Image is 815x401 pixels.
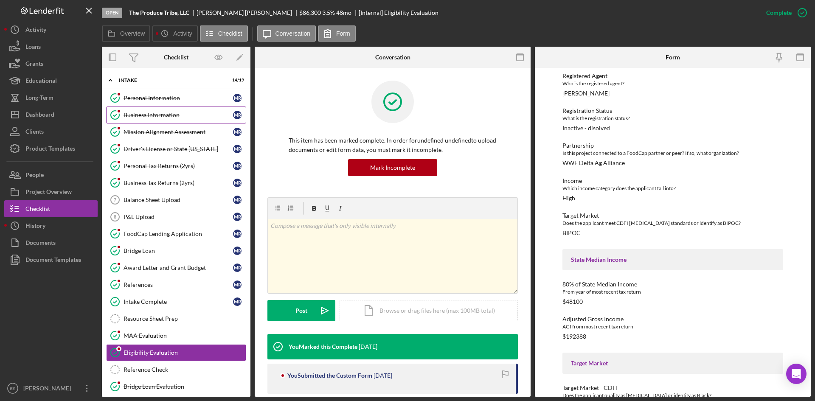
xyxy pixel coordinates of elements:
div: $48100 [562,298,583,305]
div: 14 / 19 [229,78,244,83]
div: M R [233,145,242,153]
div: Intake [119,78,223,83]
button: Form [318,25,356,42]
div: Clients [25,123,44,142]
button: Product Templates [4,140,98,157]
time: 2025-09-17 13:42 [359,343,377,350]
label: Checklist [218,30,242,37]
div: Open Intercom Messenger [786,364,807,384]
div: P&L Upload [124,213,233,220]
div: Activity [25,21,46,40]
div: Checklist [164,54,188,61]
tspan: 8 [114,214,116,219]
div: Checklist [25,200,50,219]
a: 8P&L UploadMR [106,208,246,225]
div: M R [233,128,242,136]
button: Document Templates [4,251,98,268]
div: People [25,166,44,185]
p: This item has been marked complete. In order for undefined undefined to upload documents or edit ... [289,136,497,155]
div: Adjusted Gross Income [562,316,783,322]
div: Complete [766,4,792,21]
div: M R [233,111,242,119]
a: Driver's License or State [US_STATE]MR [106,140,246,157]
div: Inactive - disolved [562,125,610,132]
button: Checklist [200,25,248,42]
div: Award Letter and Grant Budget [124,264,233,271]
div: Document Templates [25,251,81,270]
div: Form [666,54,680,61]
a: History [4,217,98,234]
a: MAA Evaluation [106,327,246,344]
a: Intake CompleteMR [106,293,246,310]
div: Registered Agent [562,73,783,79]
button: Complete [758,4,811,21]
button: Dashboard [4,106,98,123]
a: Checklist [4,200,98,217]
a: Business Tax Returns (2yrs)MR [106,174,246,191]
label: Overview [120,30,145,37]
label: Conversation [275,30,311,37]
div: Reference Check [124,366,246,373]
a: Clients [4,123,98,140]
div: AGI from most recent tax return [562,322,783,331]
div: M R [233,297,242,306]
a: Eligibility Evaluation [106,344,246,361]
div: M R [233,179,242,187]
div: Mark Incomplete [370,159,415,176]
div: M R [233,264,242,272]
a: People [4,166,98,183]
a: Mission Alignment AssessmentMR [106,123,246,140]
button: Conversation [257,25,316,42]
div: M R [233,213,242,221]
div: Loans [25,38,41,57]
div: M R [233,196,242,204]
div: Target Market - CDFI [562,384,783,391]
div: Is this project connected to a FoodCap partner or peer? If so, what organization? [562,149,783,157]
div: References [124,281,233,288]
div: Product Templates [25,140,75,159]
a: Personal InformationMR [106,90,246,107]
a: Award Letter and Grant BudgetMR [106,259,246,276]
a: Project Overview [4,183,98,200]
div: WWF Delta Ag Alliance [562,160,625,166]
div: Personal Tax Returns (2yrs) [124,163,233,169]
div: Open [102,8,122,18]
a: Personal Tax Returns (2yrs)MR [106,157,246,174]
a: 7Balance Sheet UploadMR [106,191,246,208]
button: Long-Term [4,89,98,106]
div: State Median Income [571,256,775,263]
div: Post [295,300,307,321]
a: Bridge LoanMR [106,242,246,259]
div: [PERSON_NAME] [562,90,610,97]
button: Overview [102,25,150,42]
time: 2025-09-17 13:41 [374,372,392,379]
button: Loans [4,38,98,55]
a: Resource Sheet Prep [106,310,246,327]
div: Project Overview [25,183,72,202]
div: Business Information [124,112,233,118]
b: The Produce Tribe, LLC [129,9,189,16]
text: ES [10,386,16,391]
div: You Marked this Complete [289,343,357,350]
div: BIPOC [562,230,581,236]
div: 48 mo [336,9,351,16]
span: $86,300 [299,9,321,16]
a: Educational [4,72,98,89]
a: FoodCap Lending ApplicationMR [106,225,246,242]
div: Business Tax Returns (2yrs) [124,179,233,186]
a: Reference Check [106,361,246,378]
button: Documents [4,234,98,251]
div: Target Market [571,360,775,367]
div: Educational [25,72,57,91]
a: Bridge Loan Evaluation [106,378,246,395]
div: You Submitted the Custom Form [287,372,372,379]
button: Activity [4,21,98,38]
div: Balance Sheet Upload [124,196,233,203]
div: Personal Information [124,95,233,101]
div: M R [233,247,242,255]
div: Which income category does the applicant fall into? [562,184,783,193]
